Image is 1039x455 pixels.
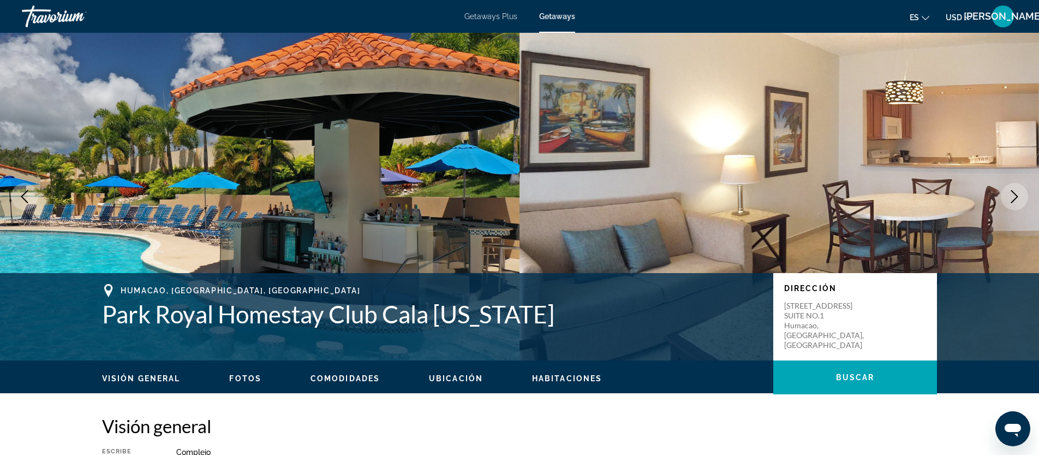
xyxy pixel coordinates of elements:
[102,415,937,437] h2: Visión general
[429,374,483,383] span: Ubicación
[310,374,380,383] span: Comodidades
[229,374,261,383] span: Fotos
[464,12,517,21] a: Getaways Plus
[11,183,38,210] button: Previous image
[102,374,180,383] button: Visión general
[910,13,919,22] span: es
[989,5,1017,28] button: User Menu
[121,286,361,295] span: Humacao, [GEOGRAPHIC_DATA], [GEOGRAPHIC_DATA]
[310,374,380,383] button: Comodidades
[910,9,929,25] button: Change language
[836,373,875,382] span: Buscar
[773,361,937,394] button: Buscar
[102,300,762,328] h1: Park Royal Homestay Club Cala [US_STATE]
[229,374,261,383] button: Fotos
[429,374,483,383] button: Ubicación
[946,13,962,22] span: USD
[784,301,871,350] p: [STREET_ADDRESS] SUITE NO.1 Humacao, [GEOGRAPHIC_DATA], [GEOGRAPHIC_DATA]
[784,284,926,293] p: Dirección
[539,12,575,21] a: Getaways
[1001,183,1028,210] button: Next image
[946,9,972,25] button: Change currency
[102,374,180,383] span: Visión general
[532,374,602,383] button: Habitaciones
[532,374,602,383] span: Habitaciones
[22,2,131,31] a: Travorium
[995,411,1030,446] iframe: Button to launch messaging window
